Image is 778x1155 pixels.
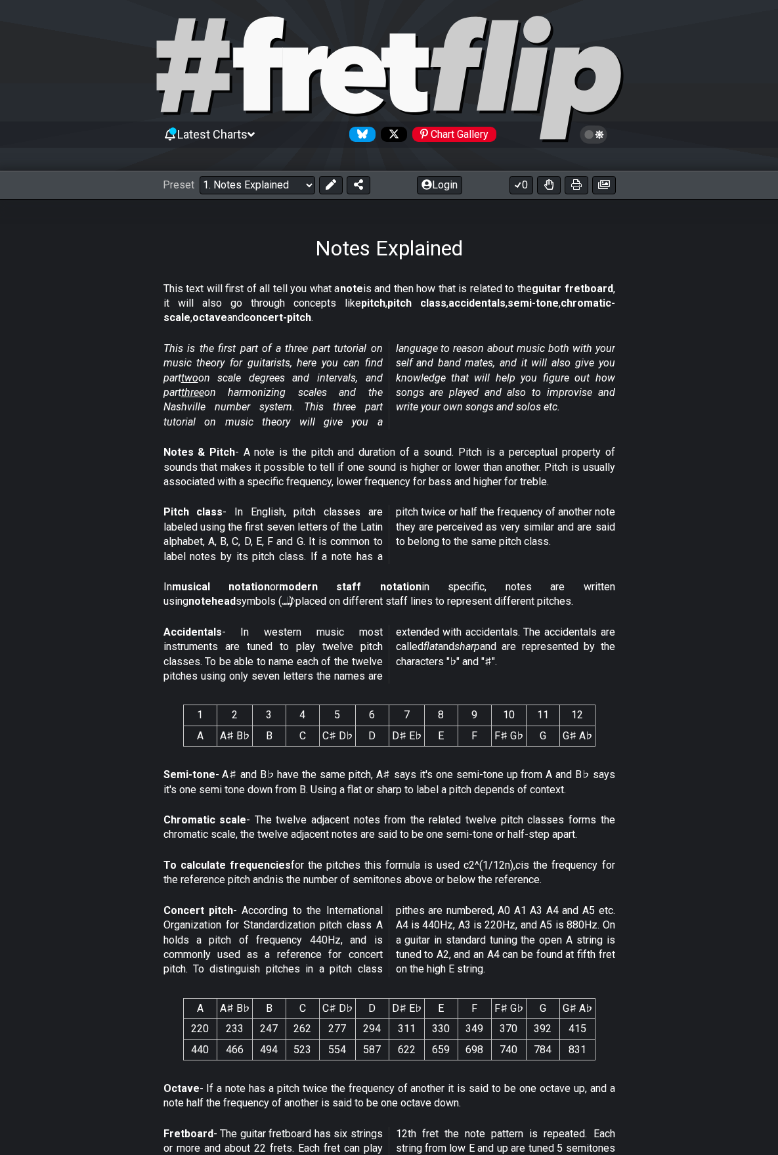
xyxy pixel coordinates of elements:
[344,127,376,142] a: Follow #fretflip at Bluesky
[163,446,235,458] strong: Notes & Pitch
[424,998,458,1018] th: E
[417,176,462,194] button: Login
[188,595,236,607] strong: notehead
[163,1082,200,1095] strong: Octave
[163,904,615,977] p: - According to the International Organization for Standardization pitch class A holds a pitch of ...
[192,311,227,324] strong: octave
[319,705,355,726] th: 5
[163,179,194,191] span: Preset
[389,1039,424,1060] td: 622
[183,1019,217,1039] td: 220
[412,127,496,142] div: Chart Gallery
[252,1039,286,1060] td: 494
[355,705,389,726] th: 6
[183,998,217,1018] th: A
[407,127,496,142] a: #fretflip at Pinterest
[163,904,233,917] strong: Concert pitch
[389,1019,424,1039] td: 311
[509,176,533,194] button: 0
[458,1039,491,1060] td: 698
[217,998,252,1018] th: A♯ B♭
[559,705,595,726] th: 12
[559,1039,595,1060] td: 831
[269,873,275,886] em: n
[355,1039,389,1060] td: 587
[361,297,385,309] strong: pitch
[252,998,286,1018] th: B
[508,297,559,309] strong: semi-tone
[163,1081,615,1111] p: - If a note has a pitch twice the frequency of another it is said to be one octave up, and a note...
[458,726,491,746] td: F
[163,859,291,871] strong: To calculate frequencies
[515,859,521,871] em: c
[217,705,252,726] th: 2
[279,580,421,593] strong: modern staff notation
[586,129,601,141] span: Toggle light / dark theme
[163,506,223,518] strong: Pitch class
[448,297,506,309] strong: accidentals
[177,127,248,141] span: Latest Charts
[163,813,615,842] p: - The twelve adjacent notes from the related twelve pitch classes forms the chromatic scale, the ...
[458,705,491,726] th: 9
[163,580,615,609] p: In or in specific, notes are written using symbols (𝅝 𝅗𝅥 𝅘𝅥 𝅘𝅥𝅮) placed on different staff lines to r...
[286,705,319,726] th: 4
[172,580,270,593] strong: musical notation
[163,814,247,826] strong: Chromatic scale
[183,726,217,746] td: A
[355,998,389,1018] th: D
[424,1039,458,1060] td: 659
[491,726,526,746] td: F♯ G♭
[526,1039,559,1060] td: 784
[376,127,407,142] a: Follow #fretflip at X
[491,1039,526,1060] td: 740
[526,726,559,746] td: G
[163,768,615,797] p: - A♯ and B♭ have the same pitch, A♯ says it's one semi-tone up from A and B♭ says it's one semi t...
[491,998,526,1018] th: F♯ G♭
[347,176,370,194] button: Share Preset
[559,998,595,1018] th: G♯ A♭
[163,1127,213,1140] strong: Fretboard
[244,311,311,324] strong: concert-pitch
[526,705,559,726] th: 11
[200,176,315,194] select: Preset
[252,1019,286,1039] td: 247
[458,1019,491,1039] td: 349
[526,998,559,1018] th: G
[559,726,595,746] td: G♯ A♭
[217,1039,252,1060] td: 466
[286,726,319,746] td: C
[491,1019,526,1039] td: 370
[163,445,615,489] p: - A note is the pitch and duration of a sound. Pitch is a perceptual property of sounds that make...
[565,176,588,194] button: Print
[532,282,613,295] strong: guitar fretboard
[163,768,215,781] strong: Semi-tone
[526,1019,559,1039] td: 392
[286,998,319,1018] th: C
[355,1019,389,1039] td: 294
[319,1019,355,1039] td: 277
[387,297,446,309] strong: pitch class
[183,1039,217,1060] td: 440
[217,726,252,746] td: A♯ B♭
[183,705,217,726] th: 1
[424,726,458,746] td: E
[286,1039,319,1060] td: 523
[163,282,615,326] p: This text will first of all tell you what a is and then how that is related to the , it will also...
[355,726,389,746] td: D
[424,705,458,726] th: 8
[458,998,491,1018] th: F
[389,705,424,726] th: 7
[163,505,615,564] p: - In English, pitch classes are labeled using the first seven letters of the Latin alphabet, A, B...
[454,640,480,653] em: sharp
[319,176,343,194] button: Edit Preset
[319,998,355,1018] th: C♯ D♭
[252,726,286,746] td: B
[163,626,222,638] strong: Accidentals
[217,1019,252,1039] td: 233
[423,640,438,653] em: flat
[389,998,424,1018] th: D♯ E♭
[286,1019,319,1039] td: 262
[181,386,204,399] span: three
[163,858,615,888] p: for the pitches this formula is used c2^(1/12n), is the frequency for the reference pitch and is ...
[537,176,561,194] button: Toggle Dexterity for all fretkits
